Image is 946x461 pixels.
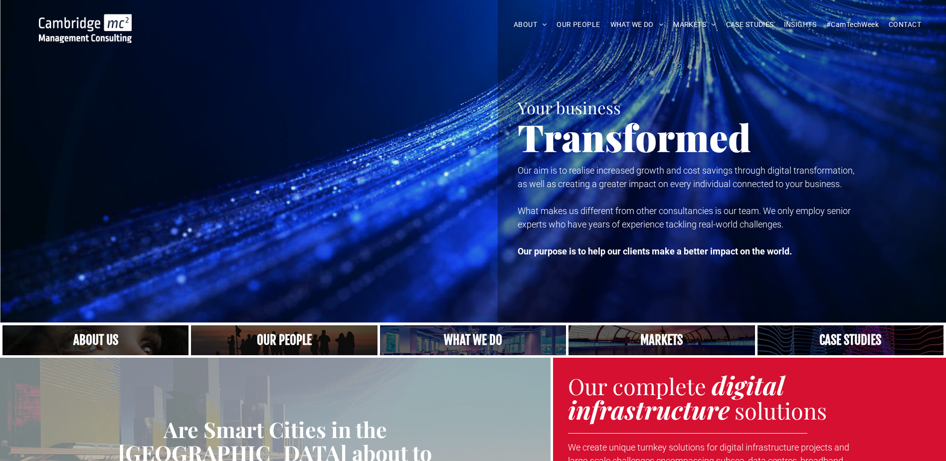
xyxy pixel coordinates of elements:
a: OUR PEOPLE [552,17,605,32]
a: ABOUT [509,17,552,32]
span: solutions [735,395,827,425]
a: CASE STUDIES [721,17,779,32]
strong: digital [712,368,784,402]
a: CONTACT [884,17,926,32]
span: What makes us different from other consultancies is our team. We only employ senior experts who h... [518,206,851,230]
strong: Our purpose is to help our clients make a better impact on the world. [518,246,792,256]
a: Telecoms | Decades of Experience Across Multiple Industries & Regions [568,325,755,355]
img: Cambridge MC Logo, digital transformation [39,14,132,43]
span: Transformed [518,112,751,162]
span: Our aim is to realise increased growth and cost savings through digital transformation, as well a... [518,165,854,189]
a: INSIGHTS [779,17,821,32]
a: A crowd in silhouette at sunset, on a rise or lookout point [191,325,377,355]
span: Our complete [568,371,706,401]
a: #CamTechWeek [821,17,884,32]
a: Your Business Transformed | Cambridge Management Consulting [39,15,132,26]
a: A yoga teacher lifting his whole body off the ground in the peacock pose [380,325,566,355]
a: WHAT WE DO [605,17,669,32]
a: Case Studies | Cambridge Management Consulting > Case Studies [757,325,944,355]
a: MARKETS [668,17,721,32]
span: Your business [518,96,621,118]
strong: infrastructure [568,393,730,426]
a: Close up of woman's face, centered on her eyes [2,325,189,355]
